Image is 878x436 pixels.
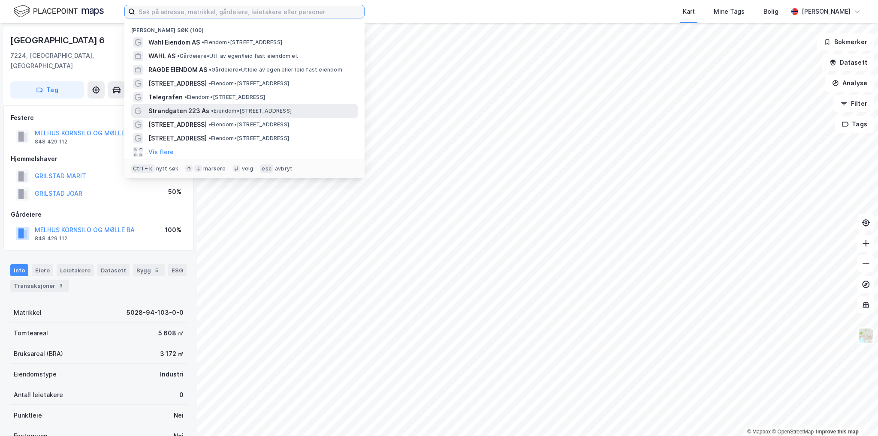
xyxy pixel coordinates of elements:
div: Info [10,264,28,276]
div: ESG [168,264,187,276]
div: 5028-94-103-0-0 [127,308,184,318]
span: [STREET_ADDRESS] [148,133,207,143]
div: 100% [165,225,181,235]
div: Kart [683,6,695,17]
span: WAHL AS [148,51,175,61]
div: 5 [153,266,161,275]
div: Datasett [97,264,130,276]
span: Eiendom • [STREET_ADDRESS] [208,135,289,142]
div: [GEOGRAPHIC_DATA] 6 [10,33,106,47]
div: Bygg [133,264,165,276]
div: Mine Tags [714,6,745,17]
span: [STREET_ADDRESS] [148,78,207,89]
iframe: Chat Widget [835,395,878,436]
span: [STREET_ADDRESS] [148,119,207,130]
button: Tag [10,81,84,99]
div: 0 [179,390,184,400]
div: 50% [168,187,181,197]
div: Eiere [32,264,53,276]
span: • [202,39,204,45]
span: • [208,80,211,87]
span: • [184,94,187,100]
img: Z [858,328,874,344]
div: Hjemmelshaver [11,154,187,164]
div: velg [242,165,253,172]
div: Matrikkel [14,308,42,318]
a: OpenStreetMap [772,429,814,435]
div: 5 608 ㎡ [158,328,184,338]
div: [PERSON_NAME] [802,6,851,17]
div: 7224, [GEOGRAPHIC_DATA], [GEOGRAPHIC_DATA] [10,51,144,71]
div: 848 429 112 [35,235,67,242]
div: [PERSON_NAME] søk (100) [124,20,365,36]
span: Eiendom • [STREET_ADDRESS] [202,39,282,46]
button: Filter [833,95,875,112]
span: Wahl Eiendom AS [148,37,200,48]
div: 3 [57,281,66,290]
div: Tomteareal [14,328,48,338]
button: Tags [835,116,875,133]
span: • [208,135,211,141]
button: Datasett [822,54,875,71]
div: Eiendomstype [14,369,57,379]
div: Industri [160,369,184,379]
span: • [209,66,211,73]
span: • [211,108,214,114]
div: Leietakere [57,264,94,276]
span: RAGDE EIENDOM AS [148,65,207,75]
span: Strandgaten 223 As [148,106,209,116]
span: Eiendom • [STREET_ADDRESS] [208,121,289,128]
a: Improve this map [816,429,859,435]
div: esc [260,164,273,173]
a: Mapbox [747,429,771,435]
input: Søk på adresse, matrikkel, gårdeiere, leietakere eller personer [135,5,364,18]
div: avbryt [275,165,293,172]
span: • [177,53,180,59]
div: Punktleie [14,410,42,421]
button: Vis flere [148,147,174,157]
button: Analyse [825,75,875,92]
div: Transaksjoner [10,280,69,292]
div: Bolig [763,6,778,17]
img: logo.f888ab2527a4732fd821a326f86c7f29.svg [14,4,104,19]
div: nytt søk [156,165,179,172]
div: Ctrl + k [131,164,154,173]
span: Gårdeiere • Utl. av egen/leid fast eiendom el. [177,53,298,60]
div: Festere [11,113,187,123]
span: Gårdeiere • Utleie av egen eller leid fast eiendom [209,66,342,73]
button: Bokmerker [817,33,875,51]
div: Gårdeiere [11,209,187,220]
div: 3 172 ㎡ [160,349,184,359]
div: 848 429 112 [35,138,67,145]
div: Antall leietakere [14,390,63,400]
span: Eiendom • [STREET_ADDRESS] [208,80,289,87]
span: • [208,121,211,128]
span: Eiendom • [STREET_ADDRESS] [211,108,292,114]
div: markere [203,165,226,172]
span: Telegrafen [148,92,183,102]
span: Eiendom • [STREET_ADDRESS] [184,94,265,101]
div: Bruksareal (BRA) [14,349,63,359]
div: Nei [174,410,184,421]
